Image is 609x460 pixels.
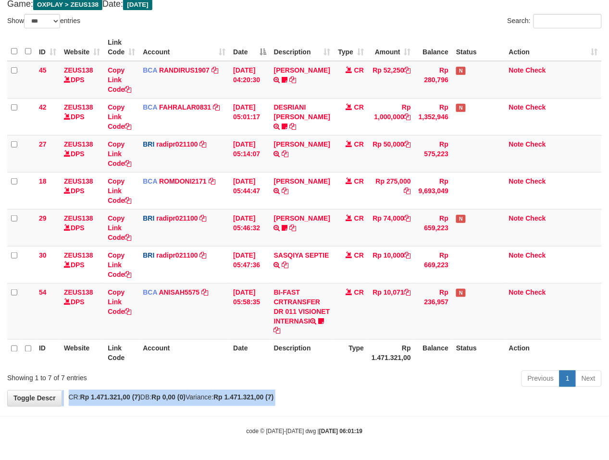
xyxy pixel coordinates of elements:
[270,34,334,61] th: Description: activate to sort column ascending
[270,339,334,367] th: Description
[290,224,297,232] a: Copy STEVANO FERNAN to clipboard
[60,339,104,367] th: Website
[274,251,329,259] a: SASQIYA SEPTIE
[159,288,200,296] a: ANISAH5575
[509,251,524,259] a: Note
[64,214,93,222] a: ZEUS138
[319,428,362,435] strong: [DATE] 06:01:19
[108,140,131,167] a: Copy Link Code
[104,339,139,367] th: Link Code
[60,61,104,99] td: DPS
[526,103,546,111] a: Check
[229,283,270,339] td: [DATE] 05:58:35
[7,14,80,28] label: Show entries
[415,339,452,367] th: Balance
[200,251,207,259] a: Copy radipr021100 to clipboard
[151,394,186,401] strong: Rp 0,00 (0)
[456,67,466,75] span: Has Note
[60,34,104,61] th: Website: activate to sort column ascending
[108,103,131,130] a: Copy Link Code
[200,214,207,222] a: Copy radipr021100 to clipboard
[39,251,47,259] span: 30
[452,339,505,367] th: Status
[274,66,330,74] a: [PERSON_NAME]
[368,135,415,172] td: Rp 50,000
[404,187,411,195] a: Copy Rp 275,000 to clipboard
[415,246,452,283] td: Rp 669,223
[229,209,270,246] td: [DATE] 05:46:32
[368,172,415,209] td: Rp 275,000
[368,34,415,61] th: Amount: activate to sort column ascending
[404,140,411,148] a: Copy Rp 50,000 to clipboard
[404,214,411,222] a: Copy Rp 74,000 to clipboard
[509,103,524,111] a: Note
[143,214,154,222] span: BRI
[143,288,157,296] span: BCA
[404,66,411,74] a: Copy Rp 52,250 to clipboard
[368,283,415,339] td: Rp 10,071
[60,135,104,172] td: DPS
[108,214,131,241] a: Copy Link Code
[39,288,47,296] span: 54
[60,98,104,135] td: DPS
[143,103,157,111] span: BCA
[415,98,452,135] td: Rp 1,352,946
[201,288,208,296] a: Copy ANISAH5575 to clipboard
[415,209,452,246] td: Rp 659,223
[274,103,330,121] a: DESRIANI [PERSON_NAME]
[368,209,415,246] td: Rp 74,000
[526,288,546,296] a: Check
[404,251,411,259] a: Copy Rp 10,000 to clipboard
[415,283,452,339] td: Rp 236,957
[509,66,524,74] a: Note
[415,34,452,61] th: Balance
[64,66,93,74] a: ZEUS138
[108,177,131,204] a: Copy Link Code
[452,34,505,61] th: Status
[247,428,363,435] small: code © [DATE]-[DATE] dwg |
[354,214,364,222] span: CR
[229,61,270,99] td: [DATE] 04:20:30
[143,177,157,185] span: BCA
[108,251,131,278] a: Copy Link Code
[143,66,157,74] span: BCA
[509,177,524,185] a: Note
[60,246,104,283] td: DPS
[575,371,602,387] a: Next
[213,394,273,401] strong: Rp 1.471.321,00 (7)
[200,140,207,148] a: Copy radipr021100 to clipboard
[526,214,546,222] a: Check
[505,339,602,367] th: Action
[35,339,60,367] th: ID
[274,140,330,148] a: [PERSON_NAME]
[156,140,198,148] a: radipr021100
[229,246,270,283] td: [DATE] 05:47:36
[354,288,364,296] span: CR
[368,246,415,283] td: Rp 10,000
[456,215,466,223] span: Has Note
[354,140,364,148] span: CR
[213,103,220,111] a: Copy FAHRALAR0831 to clipboard
[39,214,47,222] span: 29
[159,177,207,185] a: ROMDONI2171
[456,104,466,112] span: Has Note
[229,34,270,61] th: Date: activate to sort column descending
[64,288,93,296] a: ZEUS138
[368,339,415,367] th: Rp 1.471.321,00
[415,135,452,172] td: Rp 575,223
[354,251,364,259] span: CR
[534,14,602,28] input: Search:
[35,34,60,61] th: ID: activate to sort column ascending
[39,66,47,74] span: 45
[60,209,104,246] td: DPS
[60,172,104,209] td: DPS
[39,177,47,185] span: 18
[143,251,154,259] span: BRI
[334,339,368,367] th: Type
[211,66,218,74] a: Copy RANDIRUS1907 to clipboard
[282,187,289,195] a: Copy MUHAMMAD IQB to clipboard
[108,288,131,315] a: Copy Link Code
[456,289,466,297] span: Has Note
[354,103,364,111] span: CR
[415,172,452,209] td: Rp 9,693,049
